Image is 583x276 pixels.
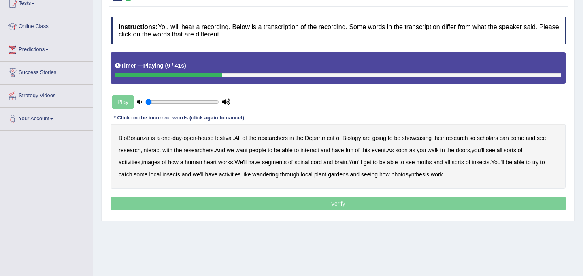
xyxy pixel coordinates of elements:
[305,135,334,141] b: Department
[296,135,303,141] b: the
[115,63,186,69] h5: Timer —
[355,147,360,153] b: of
[514,159,524,166] b: able
[227,147,234,153] b: we
[242,135,247,141] b: of
[119,135,149,141] b: BioBonanza
[204,159,217,166] b: heart
[361,171,378,178] b: seeing
[526,159,531,166] b: to
[472,159,489,166] b: insects
[183,135,196,141] b: open
[477,135,498,141] b: scholars
[168,159,179,166] b: how
[504,147,516,153] b: sorts
[262,159,287,166] b: segments
[111,124,566,189] div: - - - . , . . , , . . . .
[321,147,330,153] b: and
[373,159,378,166] b: to
[198,135,213,141] b: house
[111,114,247,122] div: * Click on the incorrect words (click again to cancel)
[268,147,272,153] b: to
[180,159,183,166] b: a
[252,171,279,178] b: wandering
[143,62,164,69] b: Playing
[165,62,167,69] b: (
[452,159,464,166] b: sorts
[218,159,233,166] b: works
[364,159,371,166] b: get
[172,135,182,141] b: day
[142,147,161,153] b: interact
[417,147,426,153] b: you
[242,171,251,178] b: like
[394,135,400,141] b: be
[161,135,170,141] b: one
[466,159,470,166] b: of
[349,159,362,166] b: You'll
[332,147,344,153] b: have
[379,171,390,178] b: how
[258,135,288,141] b: researchers
[184,62,186,69] b: )
[511,135,524,141] b: come
[134,171,147,178] b: some
[350,171,360,178] b: and
[472,147,484,153] b: you'll
[162,159,167,166] b: of
[345,147,353,153] b: fun
[111,17,566,44] h4: You will hear a recording. Below is a transcription of the recording. Some words in the transcrip...
[433,135,444,141] b: their
[0,62,93,82] a: Success Stories
[497,147,502,153] b: all
[486,147,495,153] b: see
[387,159,398,166] b: able
[532,159,539,166] b: try
[151,135,155,141] b: is
[0,85,93,105] a: Strategy Videos
[500,135,509,141] b: can
[372,147,385,153] b: event
[280,171,299,178] b: through
[434,159,443,166] b: and
[162,147,172,153] b: with
[274,147,281,153] b: be
[447,147,454,153] b: the
[372,135,386,141] b: going
[537,135,546,141] b: see
[234,159,247,166] b: We'll
[294,147,299,153] b: to
[540,159,545,166] b: to
[446,135,468,141] b: research
[456,147,470,153] b: doors
[428,147,439,153] b: walk
[323,159,333,166] b: and
[249,135,256,141] b: the
[417,159,432,166] b: moths
[0,108,93,128] a: Your Account
[282,147,292,153] b: able
[388,135,393,141] b: to
[215,147,225,153] b: And
[328,171,349,178] b: gardens
[248,159,260,166] b: have
[119,159,140,166] b: activities
[167,62,184,69] b: 9 / 41s
[526,135,535,141] b: and
[343,135,361,141] b: Biology
[289,135,294,141] b: in
[149,171,161,178] b: local
[119,171,132,178] b: catch
[301,171,313,178] b: local
[215,135,233,141] b: festival
[219,171,241,178] b: activities
[336,135,341,141] b: of
[409,147,415,153] b: as
[0,15,93,36] a: Online Class
[193,171,204,178] b: we'll
[183,147,213,153] b: researchers
[236,147,248,153] b: want
[185,159,202,166] b: human
[363,135,371,141] b: are
[379,159,386,166] b: be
